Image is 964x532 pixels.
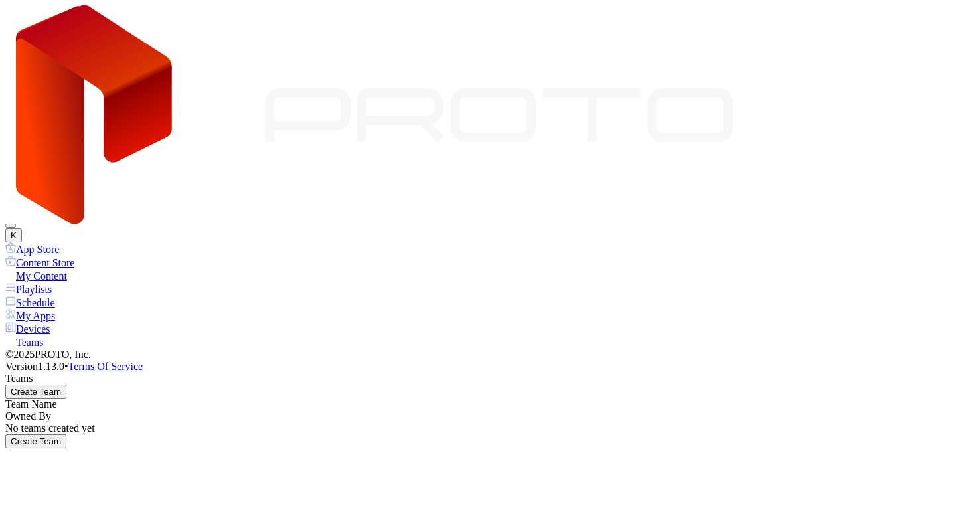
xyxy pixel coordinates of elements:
div: Owned By [5,410,959,422]
a: Playlists [5,282,959,296]
a: Terms Of Service [68,361,143,372]
a: Devices [5,322,959,335]
a: App Store [5,242,959,256]
div: No teams created yet [5,422,959,434]
button: Create Team [5,385,66,399]
div: Team Name [5,399,959,410]
button: K [5,228,22,242]
a: My Apps [5,309,959,322]
a: Schedule [5,296,959,309]
a: Teams [5,335,959,349]
div: Create Team [11,436,61,446]
div: Teams [5,373,959,385]
div: © 2025 PROTO, Inc. [5,349,959,361]
a: My Content [5,269,959,282]
button: Create Team [5,434,66,448]
div: Create Team [11,387,61,397]
span: Version 1.13.0 • [5,361,68,372]
a: Content Store [5,256,959,269]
